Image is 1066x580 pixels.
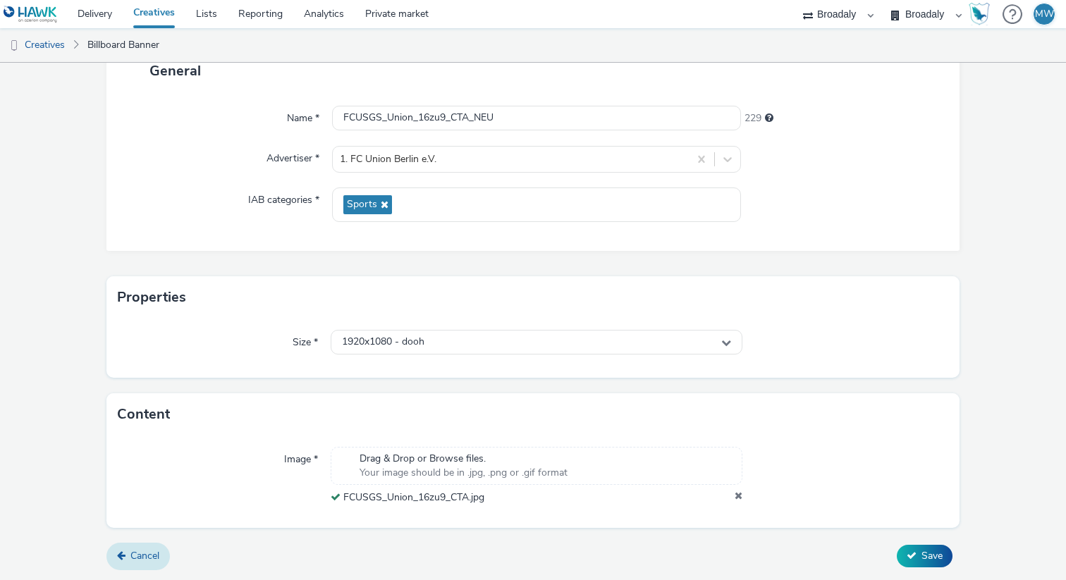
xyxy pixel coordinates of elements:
label: Name * [281,106,325,125]
span: FCUSGS_Union_16zu9_CTA.jpg [343,490,484,504]
img: Hawk Academy [969,3,990,25]
span: Drag & Drop or Browse files. [360,452,568,466]
img: dooh [7,39,21,53]
a: Cancel [106,543,170,569]
input: Name [332,106,741,130]
label: Size * [287,330,324,350]
span: General [149,61,201,80]
span: 1920x1080 - dooh [342,336,424,348]
div: Maximum 255 characters [765,111,773,125]
a: Billboard Banner [80,28,166,62]
label: Advertiser * [261,146,325,166]
img: undefined Logo [4,6,58,23]
a: Hawk Academy [969,3,995,25]
label: IAB categories * [243,187,325,207]
h3: Content [117,404,170,425]
label: Image * [278,447,324,467]
button: Save [897,545,952,567]
span: Sports [347,199,377,211]
span: 229 [745,111,761,125]
span: Save [921,549,943,562]
span: Your image should be in .jpg, .png or .gif format [360,466,568,480]
div: MW [1035,4,1054,25]
span: Cancel [130,549,159,562]
h3: Properties [117,287,186,308]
